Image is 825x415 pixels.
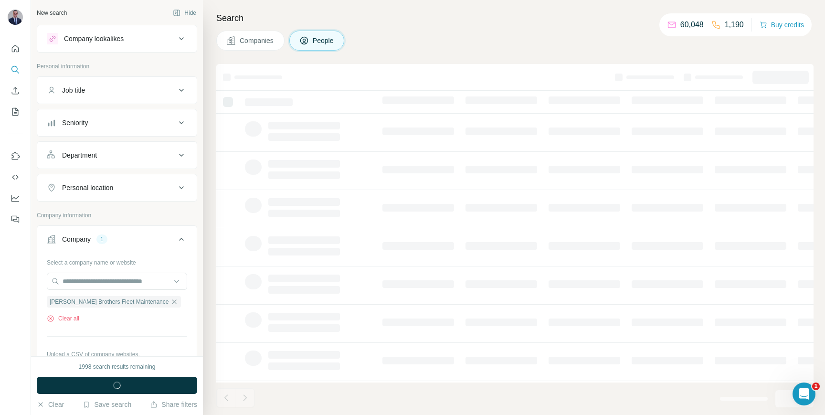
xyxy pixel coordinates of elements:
[8,148,23,165] button: Use Surfe on LinkedIn
[83,400,131,409] button: Save search
[8,103,23,120] button: My lists
[150,400,197,409] button: Share filters
[62,150,97,160] div: Department
[240,36,275,45] span: Companies
[79,362,156,371] div: 1998 search results remaining
[760,18,804,32] button: Buy credits
[166,6,203,20] button: Hide
[37,111,197,134] button: Seniority
[8,40,23,57] button: Quick start
[216,11,814,25] h4: Search
[50,298,169,306] span: [PERSON_NAME] Brothers Fleet Maintenance
[37,400,64,409] button: Clear
[62,183,113,192] div: Personal location
[8,211,23,228] button: Feedback
[37,144,197,167] button: Department
[62,85,85,95] div: Job title
[725,19,744,31] p: 1,190
[313,36,335,45] span: People
[8,82,23,99] button: Enrich CSV
[37,211,197,220] p: Company information
[8,61,23,78] button: Search
[37,27,197,50] button: Company lookalikes
[8,169,23,186] button: Use Surfe API
[8,10,23,25] img: Avatar
[37,228,197,255] button: Company1
[37,79,197,102] button: Job title
[62,234,91,244] div: Company
[62,118,88,128] div: Seniority
[37,62,197,71] p: Personal information
[37,9,67,17] div: New search
[812,383,820,390] span: 1
[680,19,704,31] p: 60,048
[64,34,124,43] div: Company lookalikes
[47,350,187,359] p: Upload a CSV of company websites.
[793,383,815,405] iframe: Intercom live chat
[8,190,23,207] button: Dashboard
[96,235,107,244] div: 1
[37,176,197,199] button: Personal location
[47,255,187,267] div: Select a company name or website
[47,314,79,323] button: Clear all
